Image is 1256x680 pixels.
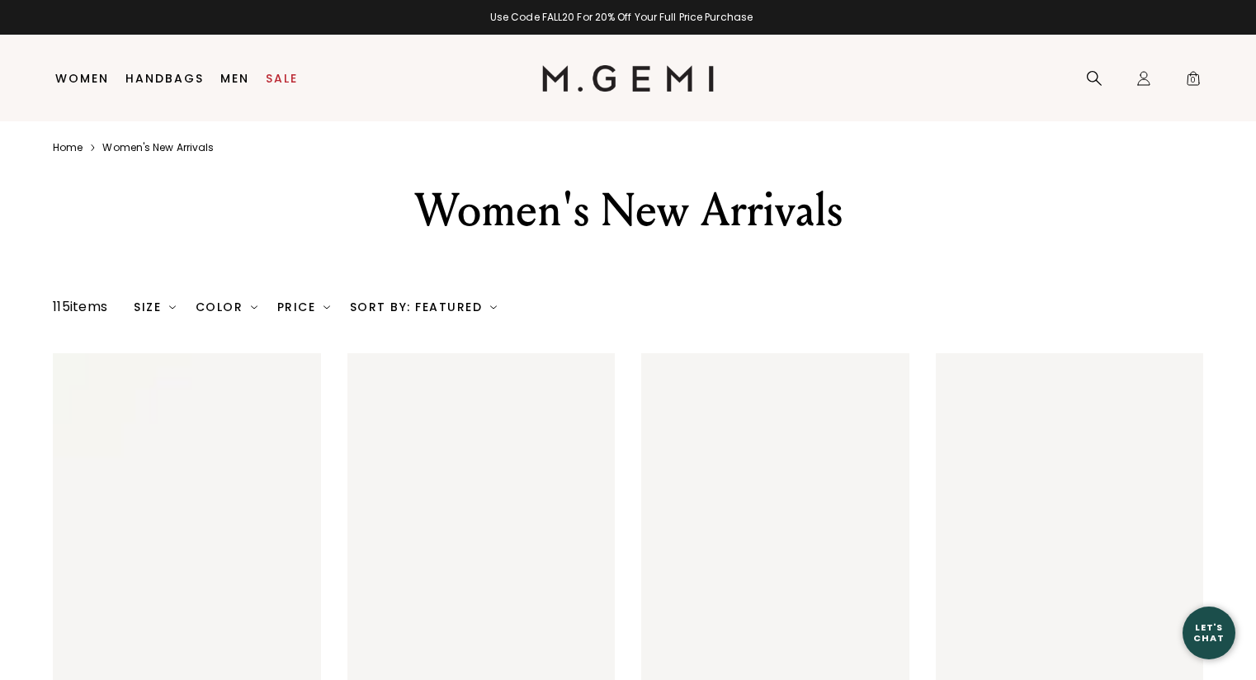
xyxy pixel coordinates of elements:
[277,300,330,314] div: Price
[490,304,497,310] img: chevron-down.svg
[542,65,715,92] img: M.Gemi
[53,297,107,317] div: 115 items
[1185,73,1202,90] span: 0
[134,300,176,314] div: Size
[350,300,497,314] div: Sort By: Featured
[251,304,257,310] img: chevron-down.svg
[220,72,249,85] a: Men
[125,72,204,85] a: Handbags
[1183,622,1235,643] div: Let's Chat
[323,304,330,310] img: chevron-down.svg
[55,72,109,85] a: Women
[266,72,298,85] a: Sale
[196,300,257,314] div: Color
[342,181,914,240] div: Women's New Arrivals
[53,141,83,154] a: Home
[102,141,214,154] a: Women's new arrivals
[169,304,176,310] img: chevron-down.svg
